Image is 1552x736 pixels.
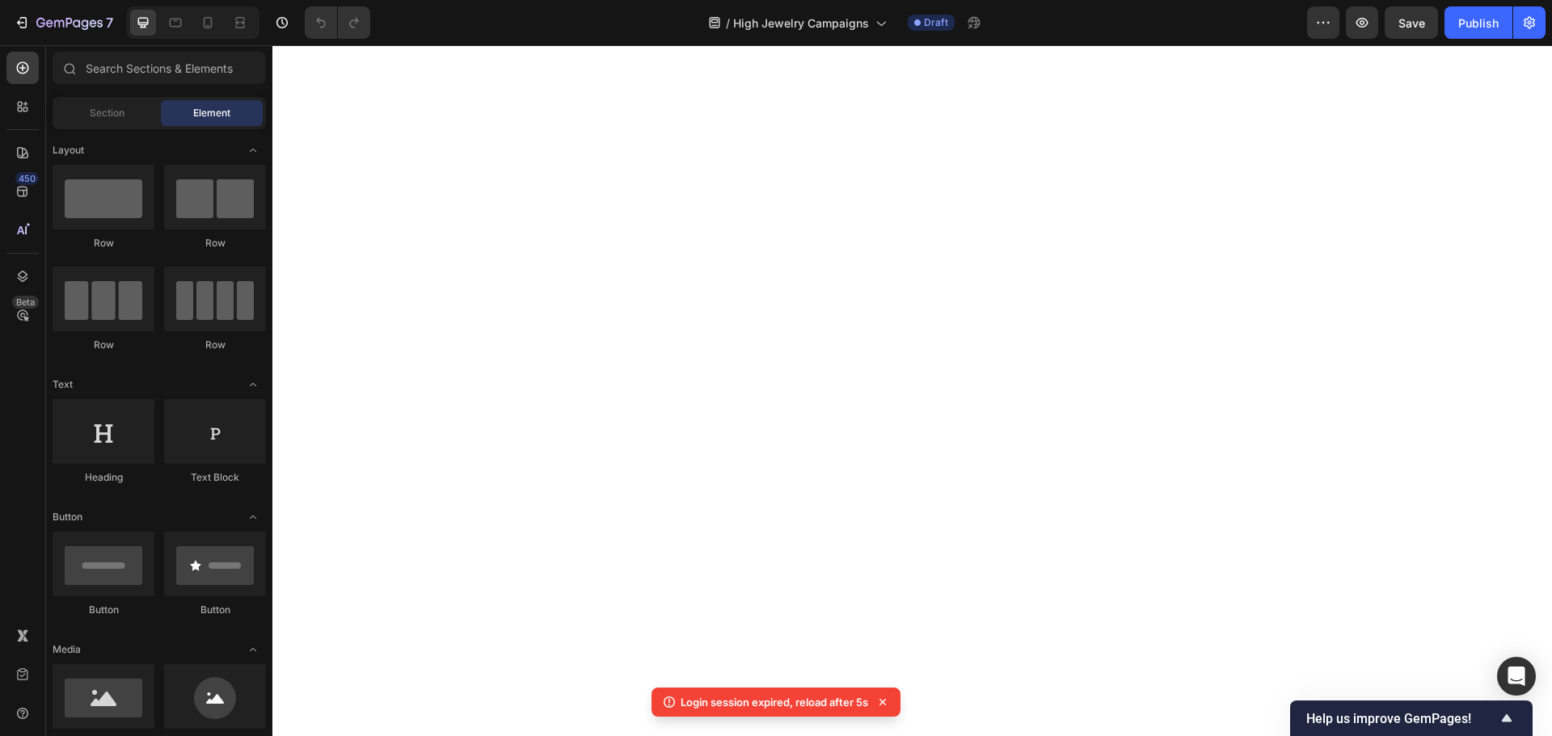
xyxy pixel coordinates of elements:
[53,236,154,250] div: Row
[1444,6,1512,39] button: Publish
[240,372,266,397] span: Toggle open
[726,15,730,32] span: /
[733,15,869,32] span: High Jewelry Campaigns
[12,296,39,309] div: Beta
[681,694,868,710] p: Login session expired, reload after 5s
[53,642,81,657] span: Media
[164,603,266,617] div: Button
[53,52,266,84] input: Search Sections & Elements
[6,6,120,39] button: 7
[924,15,948,30] span: Draft
[1306,711,1497,726] span: Help us improve GemPages!
[1398,16,1425,30] span: Save
[305,6,370,39] div: Undo/Redo
[164,470,266,485] div: Text Block
[240,504,266,530] span: Toggle open
[164,236,266,250] div: Row
[53,470,154,485] div: Heading
[53,143,84,158] span: Layout
[15,172,39,185] div: 450
[272,45,1552,736] iframe: Design area
[106,13,113,32] p: 7
[53,510,82,524] span: Button
[53,603,154,617] div: Button
[193,106,230,120] span: Element
[1385,6,1438,39] button: Save
[53,338,154,352] div: Row
[240,137,266,163] span: Toggle open
[240,637,266,662] span: Toggle open
[1497,657,1536,696] div: Open Intercom Messenger
[164,338,266,352] div: Row
[53,377,73,392] span: Text
[1306,709,1516,728] button: Show survey - Help us improve GemPages!
[90,106,124,120] span: Section
[1458,15,1499,32] div: Publish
